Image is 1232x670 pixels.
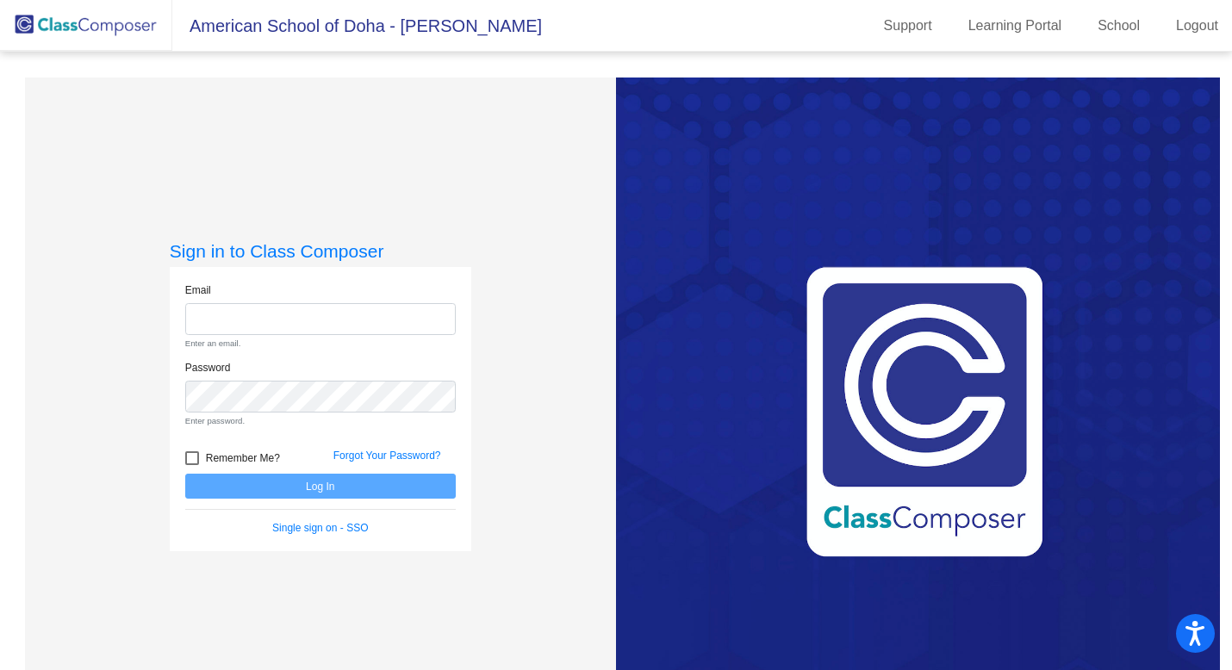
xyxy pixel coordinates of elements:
h3: Sign in to Class Composer [170,240,471,262]
a: Forgot Your Password? [333,450,441,462]
a: School [1084,12,1154,40]
label: Password [185,360,231,375]
small: Enter password. [185,415,456,427]
a: Support [870,12,946,40]
a: Single sign on - SSO [272,522,368,534]
small: Enter an email. [185,338,456,350]
span: Remember Me? [206,448,280,468]
label: Email [185,282,211,298]
span: American School of Doha - [PERSON_NAME] [172,12,542,40]
a: Learning Portal [955,12,1076,40]
button: Log In [185,474,456,499]
a: Logout [1162,12,1232,40]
